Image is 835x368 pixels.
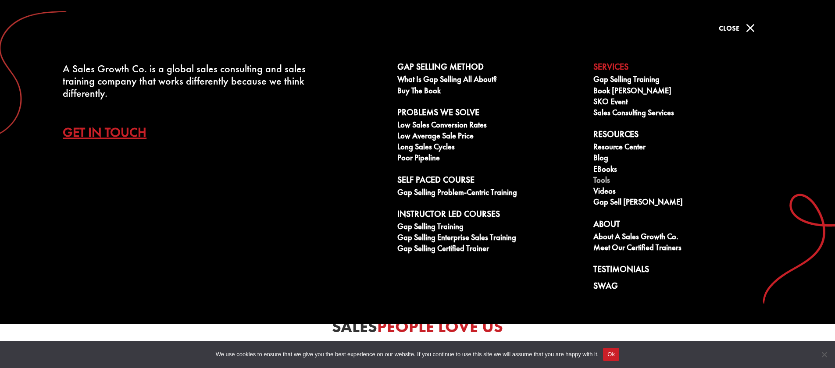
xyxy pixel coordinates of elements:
[397,62,584,75] a: Gap Selling Method
[603,348,619,361] button: Ok
[397,153,584,164] a: Poor Pipeline
[397,142,584,153] a: Long Sales Cycles
[820,350,828,359] span: No
[593,281,780,294] a: Swag
[216,350,599,359] span: We use cookies to ensure that we give you the best experience on our website. If you continue to ...
[593,108,780,119] a: Sales Consulting Services
[593,198,780,209] a: Gap Sell [PERSON_NAME]
[397,233,584,244] a: Gap Selling Enterprise Sales Training
[593,264,780,277] a: Testimonials
[63,117,160,148] a: Get In Touch
[593,243,780,254] a: Meet our Certified Trainers
[593,62,780,75] a: Services
[593,176,780,187] a: Tools
[63,63,312,99] div: A Sales Growth Co. is a global sales consulting and sales training company that works differently...
[397,188,584,199] a: Gap Selling Problem-Centric Training
[593,142,780,153] a: Resource Center
[397,222,584,233] a: Gap Selling Training
[397,175,584,188] a: Self Paced Course
[181,318,654,340] h2: Sales
[719,24,739,33] span: Close
[593,153,780,164] a: Blog
[593,86,780,97] a: Book [PERSON_NAME]
[593,165,780,176] a: eBooks
[397,86,584,97] a: Buy The Book
[593,97,780,108] a: SKO Event
[397,120,584,131] a: Low Sales Conversion Rates
[593,129,780,142] a: Resources
[397,131,584,142] a: Low Average Sale Price
[397,75,584,86] a: What is Gap Selling all about?
[593,219,780,232] a: About
[742,19,759,37] span: M
[593,187,780,198] a: Videos
[377,316,503,337] span: People Love Us
[593,232,780,243] a: About A Sales Growth Co.
[397,244,584,255] a: Gap Selling Certified Trainer
[593,75,780,86] a: Gap Selling Training
[397,107,584,120] a: Problems We Solve
[397,209,584,222] a: Instructor Led Courses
